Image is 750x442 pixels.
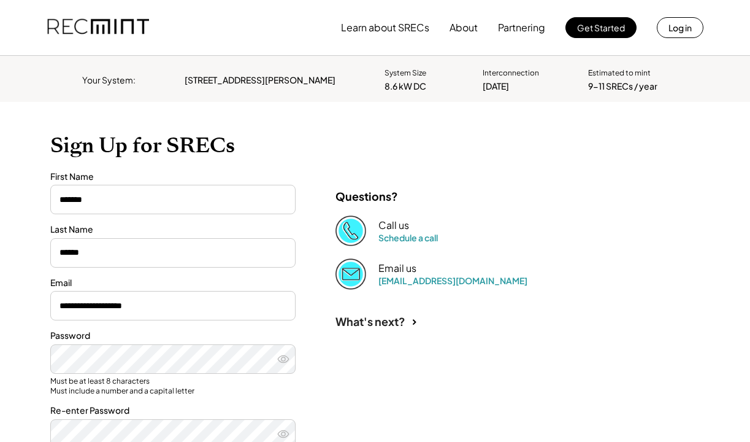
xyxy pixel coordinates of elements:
[50,330,296,342] div: Password
[378,219,409,232] div: Call us
[385,80,426,93] div: 8.6 kW DC
[50,171,296,183] div: First Name
[378,275,527,286] a: [EMAIL_ADDRESS][DOMAIN_NAME]
[565,17,637,38] button: Get Started
[385,68,426,79] div: System Size
[498,15,545,40] button: Partnering
[335,258,366,289] img: Email%202%403x.png
[483,80,509,93] div: [DATE]
[185,74,335,87] div: [STREET_ADDRESS][PERSON_NAME]
[588,80,657,93] div: 9-11 SRECs / year
[657,17,703,38] button: Log in
[341,15,429,40] button: Learn about SRECs
[50,405,296,417] div: Re-enter Password
[50,277,296,289] div: Email
[450,15,478,40] button: About
[47,7,149,48] img: recmint-logotype%403x.png
[335,215,366,246] img: Phone%20copy%403x.png
[50,223,296,236] div: Last Name
[378,232,438,243] a: Schedule a call
[335,314,405,328] div: What's next?
[588,68,651,79] div: Estimated to mint
[335,189,398,203] div: Questions?
[483,68,539,79] div: Interconnection
[82,74,136,87] div: Your System:
[50,133,700,158] h1: Sign Up for SRECs
[378,262,416,275] div: Email us
[50,376,296,395] div: Must be at least 8 characters Must include a number and a capital letter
